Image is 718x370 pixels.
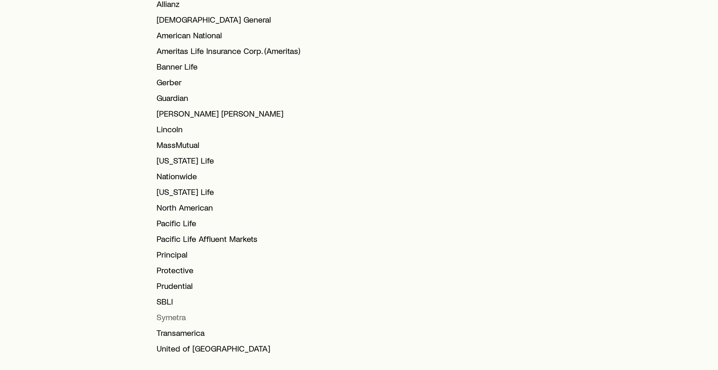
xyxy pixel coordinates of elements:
[157,265,193,275] span: Protective
[157,43,349,59] li: Ameritas Life Insurance Corp. (Ameritas)
[157,171,197,181] span: Nationwide
[157,46,300,56] span: Ameritas Life Insurance Corp. (Ameritas)
[157,249,188,259] span: Principal
[157,153,349,168] li: Minnesota Life
[157,325,349,341] li: Transamerica
[157,281,193,291] span: Prudential
[157,121,349,137] li: Lincoln
[157,234,257,244] span: Pacific Life Affluent Markets
[157,30,222,40] span: American National
[157,215,349,231] li: Pacific Life
[157,296,173,306] span: SBLI
[157,218,196,228] span: Pacific Life
[157,74,349,90] li: Gerber
[157,278,349,294] li: Prudential
[157,59,349,74] li: Banner Life
[157,61,198,71] span: Banner Life
[157,294,349,309] li: SBLI
[157,124,183,134] span: Lincoln
[157,187,214,197] span: [US_STATE] Life
[157,14,271,24] span: [DEMOGRAPHIC_DATA] General
[157,140,199,150] span: MassMutual
[157,247,349,262] li: Principal
[157,184,349,200] li: New York Life
[157,262,349,278] li: Protective
[157,309,349,325] li: Symetra
[157,12,349,27] li: American General
[157,93,188,103] span: Guardian
[157,202,213,212] span: North American
[157,108,284,118] span: [PERSON_NAME] [PERSON_NAME]
[157,343,270,353] span: United of [GEOGRAPHIC_DATA]
[157,155,214,165] span: [US_STATE] Life
[157,312,186,322] span: Symetra
[157,231,349,247] li: Pacific Life Affluent Markets
[157,106,349,121] li: John Hancock
[157,27,349,43] li: American National
[157,200,349,215] li: North American
[157,328,205,338] span: Transamerica
[157,90,349,106] li: Guardian
[157,168,349,184] li: Nationwide
[157,341,349,356] li: United of Omaha
[157,137,349,153] li: MassMutual
[157,77,182,87] span: Gerber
